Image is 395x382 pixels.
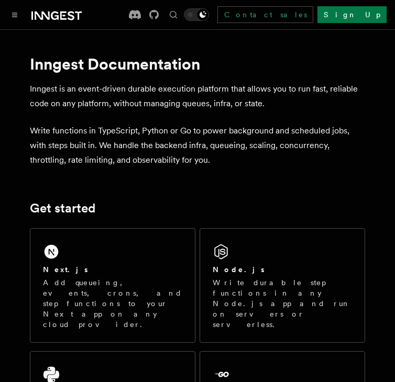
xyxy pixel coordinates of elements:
[30,123,365,167] p: Write functions in TypeScript, Python or Go to power background and scheduled jobs, with steps bu...
[167,8,180,21] button: Find something...
[317,6,387,23] a: Sign Up
[213,264,265,275] h2: Node.js
[8,8,21,21] button: Toggle navigation
[30,82,365,111] p: Inngest is an event-driven durable execution platform that allows you to run fast, reliable code ...
[184,8,209,21] button: Toggle dark mode
[200,228,365,343] a: Node.jsWrite durable step functions in any Node.js app and run on servers or serverless.
[43,264,88,275] h2: Next.js
[30,228,195,343] a: Next.jsAdd queueing, events, crons, and step functions to your Next app on any cloud provider.
[213,277,352,330] p: Write durable step functions in any Node.js app and run on servers or serverless.
[217,6,313,23] a: Contact sales
[43,277,182,330] p: Add queueing, events, crons, and step functions to your Next app on any cloud provider.
[30,54,365,73] h1: Inngest Documentation
[30,201,95,216] a: Get started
